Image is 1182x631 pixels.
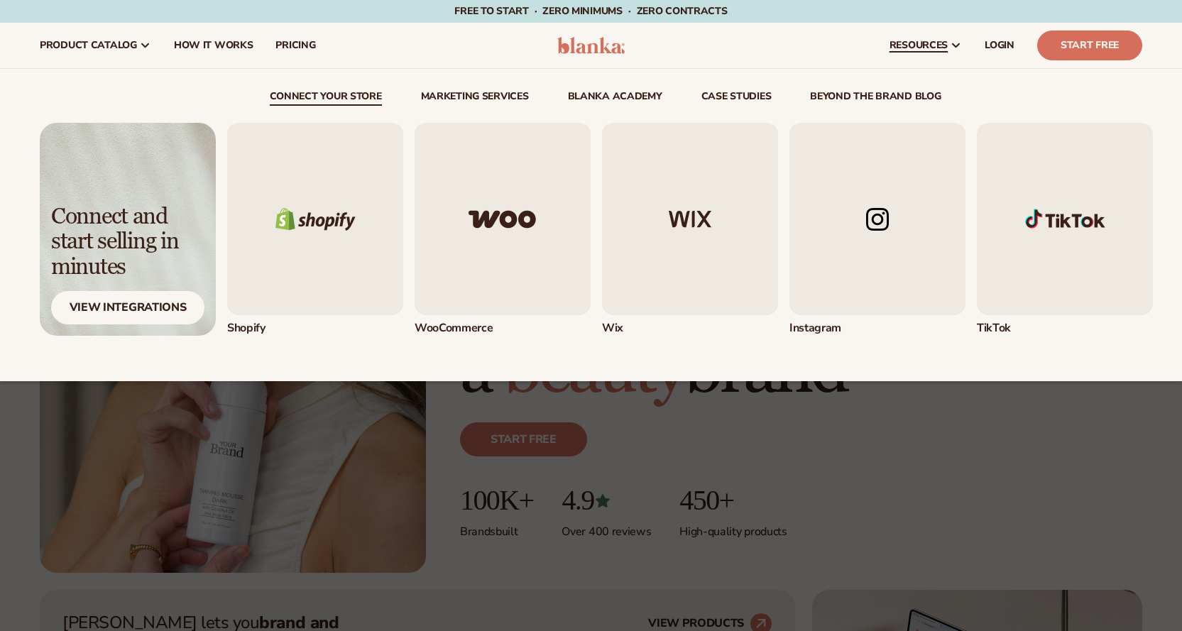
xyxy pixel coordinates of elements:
[789,321,965,336] div: Instagram
[275,40,315,51] span: pricing
[789,123,965,315] img: Instagram logo.
[51,204,204,280] div: Connect and start selling in minutes
[454,4,727,18] span: Free to start · ZERO minimums · ZERO contracts
[977,123,1153,336] a: Shopify Image 1 TikTok
[227,123,403,315] img: Shopify logo.
[421,92,529,106] a: Marketing services
[602,123,778,315] img: Wix logo.
[810,92,941,106] a: beyond the brand blog
[415,321,591,336] div: WooCommerce
[602,123,778,336] a: Wix logo. Wix
[40,123,216,336] a: Light background with shadow. Connect and start selling in minutes View Integrations
[977,123,1153,315] img: Shopify Image 1
[973,23,1026,68] a: LOGIN
[977,321,1153,336] div: TikTok
[878,23,973,68] a: resources
[557,37,625,54] img: logo
[264,23,327,68] a: pricing
[602,321,778,336] div: Wix
[890,40,948,51] span: resources
[40,40,137,51] span: product catalog
[568,92,662,106] a: Blanka Academy
[227,123,403,336] div: 1 / 5
[415,123,591,336] a: Woo commerce logo. WooCommerce
[227,123,403,336] a: Shopify logo. Shopify
[415,123,591,336] div: 2 / 5
[227,321,403,336] div: Shopify
[270,92,382,106] a: connect your store
[415,123,591,315] img: Woo commerce logo.
[985,40,1014,51] span: LOGIN
[701,92,772,106] a: case studies
[789,123,965,336] a: Instagram logo. Instagram
[1037,31,1142,60] a: Start Free
[977,123,1153,336] div: 5 / 5
[602,123,778,336] div: 3 / 5
[789,123,965,336] div: 4 / 5
[40,123,216,336] img: Light background with shadow.
[174,40,253,51] span: How It Works
[51,291,204,324] div: View Integrations
[28,23,163,68] a: product catalog
[163,23,265,68] a: How It Works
